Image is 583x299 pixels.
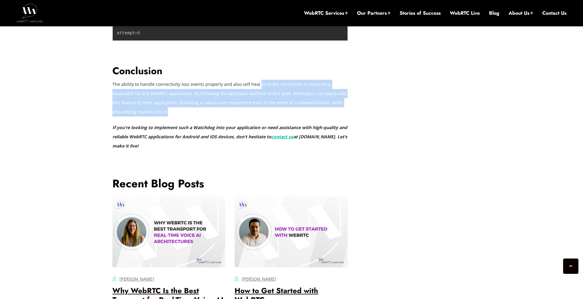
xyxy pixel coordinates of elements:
[542,10,566,17] a: Contact Us
[357,10,390,17] a: Our Partners
[400,10,441,17] a: Stories of Success
[117,30,140,35] code: attempt
[135,30,137,35] span: =
[304,10,348,17] a: WebRTC Services
[450,10,480,17] a: WebRTC Live
[112,177,348,190] h3: Recent Blog Posts
[242,276,276,282] a: [PERSON_NAME]
[17,4,43,22] img: WebRTC.ventures
[489,10,499,17] a: Blog
[112,134,347,149] strong: at [DOMAIN_NAME]. Let’s make it live!
[137,30,140,35] span: 0
[112,65,348,77] h1: Conclusion
[271,134,293,140] a: contact us
[509,10,533,17] a: About Us
[112,80,348,117] p: The ability to handle connectivity loss events properly and also self heal once the connection is...
[119,276,154,282] a: [PERSON_NAME]
[112,125,347,140] strong: If you’re looking to implement such a Watchdog into your application or need assistance with high...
